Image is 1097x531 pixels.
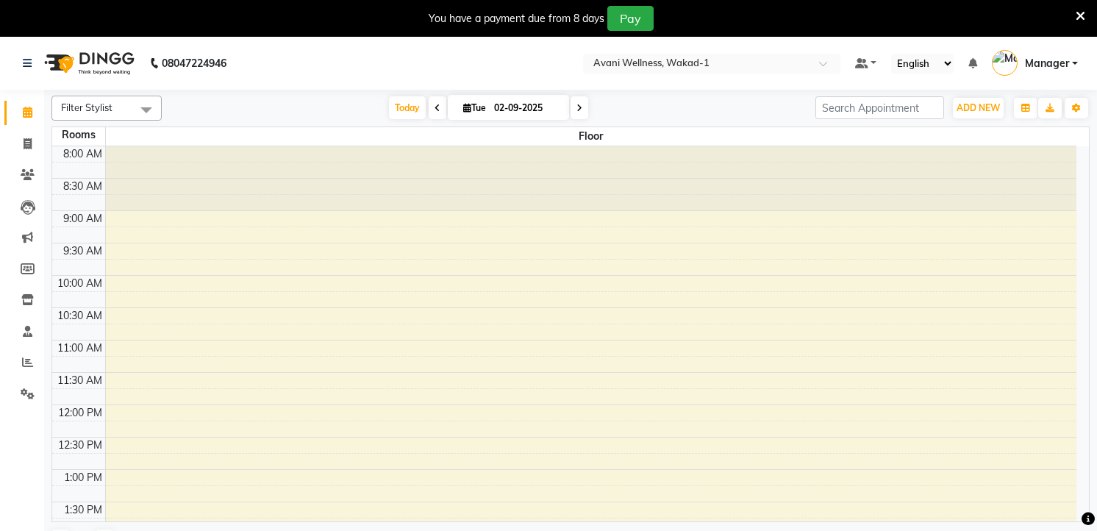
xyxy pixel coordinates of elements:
span: ADD NEW [957,102,1000,113]
span: Today [389,96,426,119]
div: 12:00 PM [55,405,105,421]
span: Filter Stylist [61,101,112,113]
b: 08047224946 [162,43,226,84]
span: Manager [1025,56,1069,71]
div: 12:30 PM [55,438,105,453]
div: 1:00 PM [61,470,105,485]
div: 1:30 PM [61,502,105,518]
div: 9:00 AM [60,211,105,227]
div: 9:30 AM [60,243,105,259]
div: 11:30 AM [54,373,105,388]
div: 8:30 AM [60,179,105,194]
div: 11:00 AM [54,341,105,356]
div: You have a payment due from 8 days [429,11,604,26]
div: Rooms [52,127,105,143]
img: Manager [992,50,1018,76]
span: Tue [460,102,490,113]
input: Search Appointment [815,96,944,119]
button: Pay [607,6,654,31]
div: 10:00 AM [54,276,105,291]
input: 2025-09-02 [490,97,563,119]
div: 8:00 AM [60,146,105,162]
img: logo [37,43,138,84]
span: Floor [106,127,1077,146]
div: 10:30 AM [54,308,105,324]
button: ADD NEW [953,98,1004,118]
